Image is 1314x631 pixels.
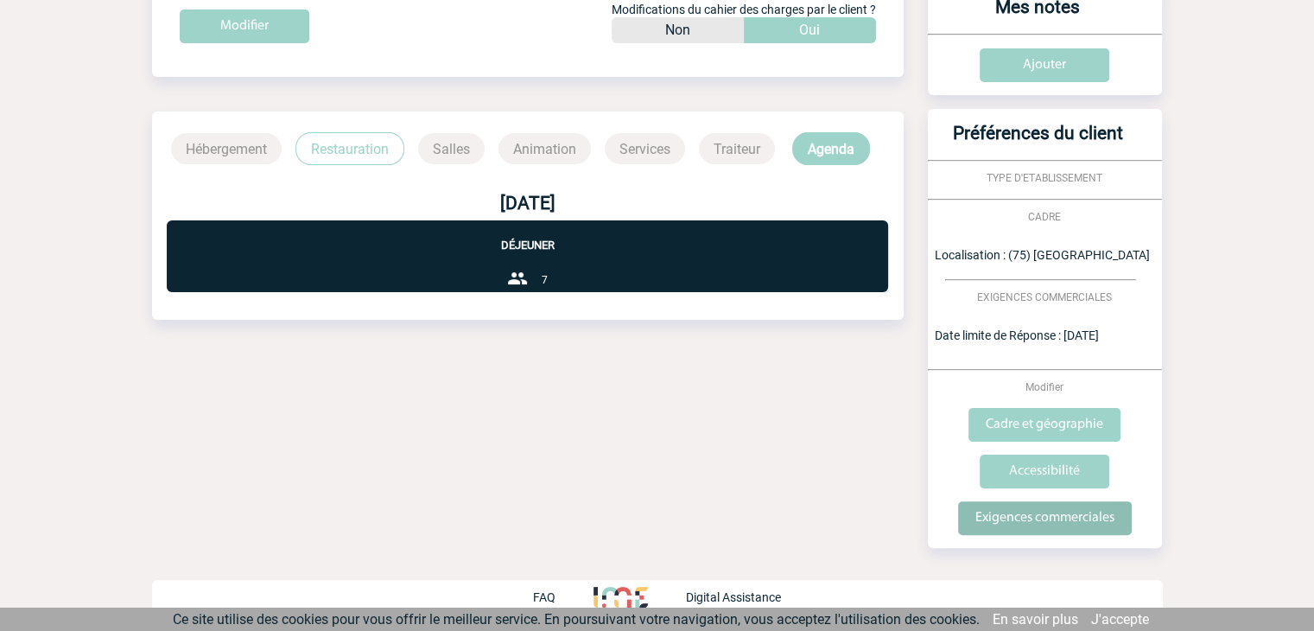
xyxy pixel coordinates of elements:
p: Non [665,17,690,43]
p: Animation [498,133,591,164]
span: EXIGENCES COMMERCIALES [977,291,1112,303]
h3: Préférences du client [935,123,1141,160]
p: Oui [799,17,820,43]
input: Exigences commerciales [958,501,1132,535]
a: J'accepte [1091,611,1149,628]
input: Accessibilité [980,455,1109,488]
p: Services [605,133,685,164]
img: http://www.idealmeetingsevents.fr/ [594,587,647,608]
a: En savoir plus [993,611,1078,628]
span: Localisation : (75) [GEOGRAPHIC_DATA] [935,248,1150,262]
span: TYPE D'ETABLISSEMENT [987,172,1102,184]
p: Salles [418,133,485,164]
p: FAQ [533,590,555,604]
span: CADRE [1028,211,1061,223]
span: Date limite de Réponse : [DATE] [935,328,1099,342]
input: Modifier [180,10,309,43]
a: FAQ [533,588,594,604]
p: Restauration [295,132,404,165]
img: group-24-px-b.png [507,268,528,289]
span: Modifications du cahier des charges par le client ? [612,3,876,16]
b: [DATE] [500,193,555,214]
p: Digital Assistance [686,590,781,604]
span: Ce site utilise des cookies pour vous offrir le meilleur service. En poursuivant votre navigation... [173,611,980,628]
span: Modifier [1025,381,1063,393]
p: Traiteur [699,133,775,164]
input: Cadre et géographie [968,408,1120,442]
p: Agenda [792,132,870,165]
input: Ajouter [980,48,1109,82]
p: Déjeuner [167,220,888,252]
p: Hébergement [171,133,282,164]
span: 7 [542,274,548,286]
